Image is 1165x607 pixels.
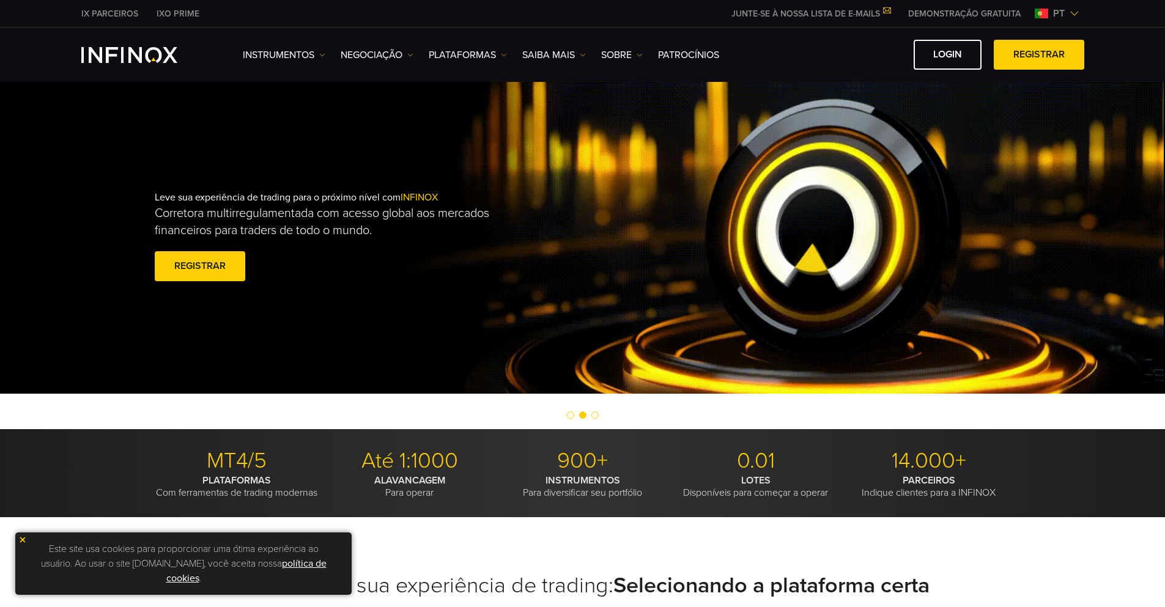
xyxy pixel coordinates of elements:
[579,411,586,419] span: Go to slide 2
[147,7,209,20] a: INFINOX
[81,47,206,63] a: INFINOX Logo
[847,447,1011,474] p: 14.000+
[155,447,319,474] p: MT4/5
[501,474,665,499] p: Para diversificar seu portfólio
[341,48,413,62] a: NEGOCIAÇÃO
[522,48,586,62] a: Saiba mais
[155,474,319,499] p: Com ferramentas de trading modernas
[155,172,608,304] div: Leve sua experiência de trading para o próximo nível com
[613,572,930,598] strong: Selecionando a plataforma certa
[72,7,147,20] a: INFINOX
[155,251,245,281] a: Registrar
[155,572,1011,599] h2: Potencialize sua experiência de trading:
[903,474,955,487] strong: PARCEIROS
[155,205,518,239] p: Corretora multirregulamentada com acesso global aos mercados financeiros para traders de todo o m...
[567,411,574,419] span: Go to slide 1
[847,474,1011,499] p: Indique clientes para a INFINOX
[591,411,599,419] span: Go to slide 3
[374,474,445,487] strong: ALAVANCAGEM
[429,48,507,62] a: PLATAFORMAS
[674,474,838,499] p: Disponíveis para começar a operar
[21,539,346,589] p: Este site usa cookies para proporcionar uma ótima experiência ao usuário. Ao usar o site [DOMAIN_...
[658,48,719,62] a: Patrocínios
[722,9,899,19] a: JUNTE-SE À NOSSA LISTA DE E-MAILS
[202,474,271,487] strong: PLATAFORMAS
[546,474,620,487] strong: INSTRUMENTOS
[501,447,665,474] p: 900+
[401,191,438,204] span: INFINOX
[243,48,325,62] a: Instrumentos
[899,7,1030,20] a: INFINOX MENU
[674,447,838,474] p: 0.01
[18,535,27,544] img: yellow close icon
[328,447,492,474] p: Até 1:1000
[741,474,771,487] strong: LOTES
[328,474,492,499] p: Para operar
[914,40,982,70] a: Login
[994,40,1084,70] a: Registrar
[601,48,643,62] a: SOBRE
[1048,6,1070,21] span: pt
